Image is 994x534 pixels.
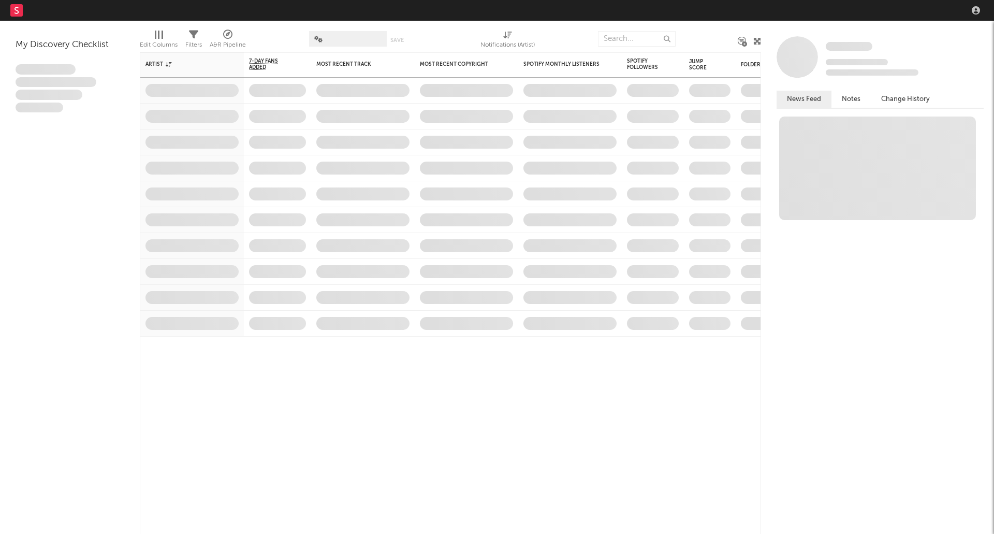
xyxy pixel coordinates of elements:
[741,62,818,68] div: Folders
[390,37,404,43] button: Save
[689,59,715,71] div: Jump Score
[249,58,290,70] span: 7-Day Fans Added
[420,61,498,67] div: Most Recent Copyright
[210,39,246,51] div: A&R Pipeline
[185,26,202,56] div: Filters
[777,91,831,108] button: News Feed
[826,41,872,52] a: Some Artist
[480,26,535,56] div: Notifications (Artist)
[16,64,76,75] span: Lorem ipsum dolor
[185,39,202,51] div: Filters
[826,69,918,76] span: 0 fans last week
[523,61,601,67] div: Spotify Monthly Listeners
[831,91,871,108] button: Notes
[140,26,178,56] div: Edit Columns
[826,42,872,51] span: Some Artist
[16,39,124,51] div: My Discovery Checklist
[826,59,888,65] span: Tracking Since: [DATE]
[627,58,663,70] div: Spotify Followers
[871,91,940,108] button: Change History
[316,61,394,67] div: Most Recent Track
[210,26,246,56] div: A&R Pipeline
[16,103,63,113] span: Aliquam viverra
[16,77,96,88] span: Integer aliquet in purus et
[16,90,82,100] span: Praesent ac interdum
[145,61,223,67] div: Artist
[598,31,676,47] input: Search...
[140,39,178,51] div: Edit Columns
[480,39,535,51] div: Notifications (Artist)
